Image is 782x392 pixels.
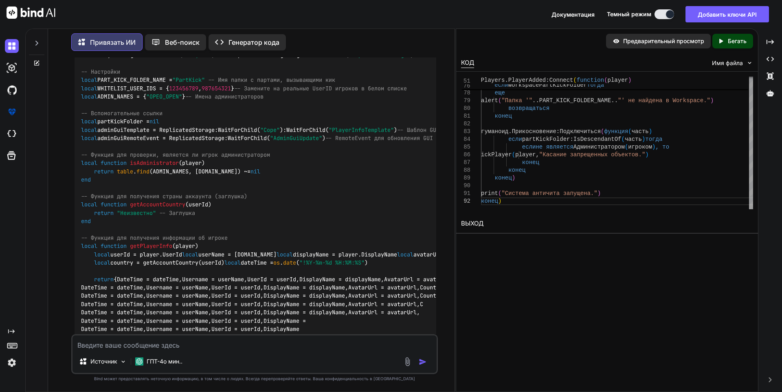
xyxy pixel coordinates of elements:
font: Генератор кода [228,38,279,46]
span: "PlayerInfoTemplate" [329,126,394,134]
font: player [608,77,628,83]
font: workspacePartKickFolder [508,82,587,88]
img: GPT-4o мини [135,357,143,366]
span: local [81,126,97,134]
font: Подключиться [560,128,601,135]
font: если [494,82,508,88]
font: 76 [463,83,470,89]
font: ВЫХОД [461,219,483,227]
font: 83 [463,128,470,134]
font: 81 [463,112,470,119]
span: "PartKick" [172,77,205,84]
font: ) [498,198,501,204]
font: : [546,77,549,83]
span: local [94,259,110,266]
span: table [117,168,133,175]
font: PART_KICK_FOLDER_NAME [539,97,611,104]
img: вложение [403,357,412,366]
font: конец [481,198,498,204]
font: ( [601,128,604,135]
font: : [556,128,559,135]
span: local [81,93,97,100]
font: player [515,151,536,158]
font: если [508,136,522,142]
font: Администратором [573,144,625,150]
img: шеврон вниз [746,59,753,66]
span: return [94,209,114,217]
font: ( [625,144,628,150]
img: darkChat [5,39,19,53]
span: "OPEO_OPEN" [146,93,182,100]
span: getAccountCountry [130,201,185,208]
span: local [224,259,241,266]
font: Bind может предоставлять неточную информацию, в том числе о людях. Всегда перепроверяйте ответы. ... [94,376,415,381]
span: -- Функция для получения информации об игроке [81,234,228,241]
font: возвращаться [508,105,549,112]
span: return [94,168,114,175]
font: Привязать ИИ [90,38,136,46]
span: find [136,168,149,175]
font: ) [512,175,515,181]
img: икона [419,358,427,366]
font: Документация [551,11,595,18]
span: function [101,201,127,208]
font: function [577,77,604,83]
font: Добавить ключи API [698,11,757,18]
span: return [94,276,114,283]
font: 86 [463,151,470,158]
font: 84 [463,136,470,142]
font: : [570,136,573,142]
span: -- Вспомогательные ссылки [81,109,163,117]
font: .. [611,97,618,104]
span: end [81,217,91,225]
font: часть [625,136,642,142]
font: не является [536,144,573,150]
font: "' не найдена в Workspace." [618,97,710,104]
font: Темный режим [607,11,651,18]
span: 987654321 [202,85,231,92]
font: alert [481,97,498,104]
font: 90 [463,182,470,188]
font: ) [642,136,645,142]
font: часть [631,128,648,135]
span: -- Имя папки с партами, вызывающими кик [208,77,335,84]
span: local [277,251,293,258]
font: . [508,128,512,135]
span: local [81,77,97,84]
span: -- Заглушка [159,209,195,217]
span: local [81,160,97,167]
span: "!%Y-%m-%d %H:%M:%S" [299,259,365,266]
font: 80 [463,105,470,111]
span: local [81,85,97,92]
span: 123456789 [169,85,198,92]
font: ( [512,151,515,158]
span: "ReplicatedStorage" [349,52,411,59]
font: ( [621,136,624,142]
span: local [397,251,413,258]
font: Имя файла [712,59,743,66]
font: , то [655,144,669,150]
font: ( [604,77,607,83]
span: "Players" [182,52,212,59]
span: -- Настройки [81,68,120,75]
font: 91 [463,190,470,196]
font: ) [597,190,600,197]
span: (player) [172,242,198,250]
span: "AdminGuiUpdate" [270,134,322,142]
span: nil [250,168,260,175]
font: гуманоид [481,128,508,135]
font: конец [508,167,525,173]
img: githubDark [5,83,19,97]
font: "Папка '" [501,97,532,104]
font: ГПТ-4о мин.. [147,358,182,365]
font: КОД [461,59,474,66]
img: премиум [5,105,19,119]
span: local [182,251,198,258]
font: "Система античита запущена." [501,190,597,197]
font: Предварительный просмотр [623,37,704,44]
font: функция [604,128,628,135]
font: Веб-поиск [165,38,200,46]
font: 51 [463,78,470,84]
img: Выберите модели [120,358,127,365]
font: "Касание запрещенных объектов." [539,151,645,158]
